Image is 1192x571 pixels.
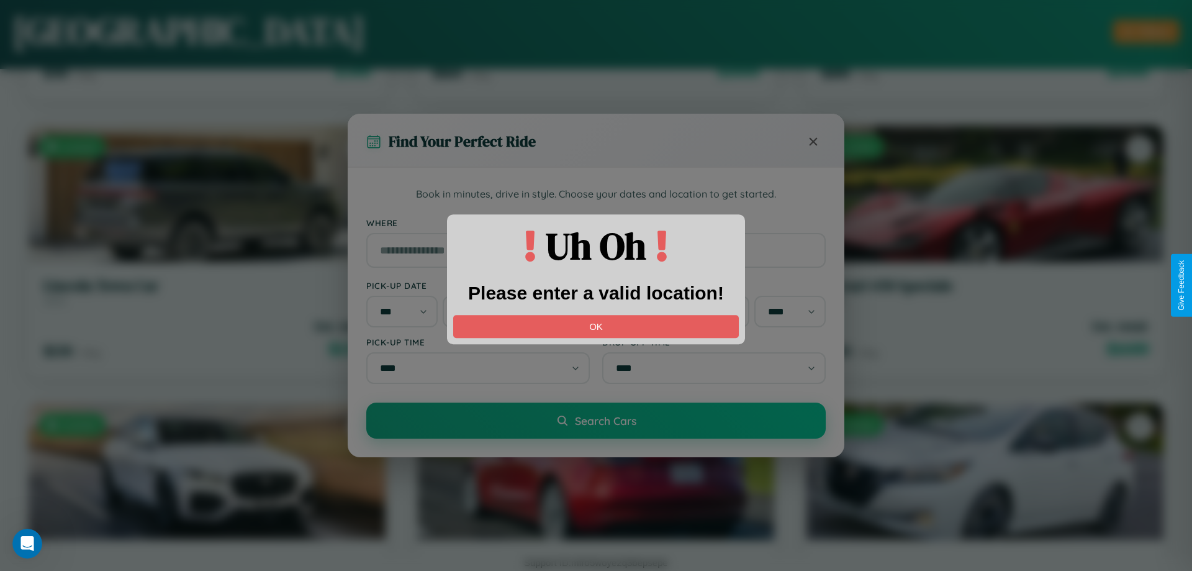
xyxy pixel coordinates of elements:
[366,186,826,203] p: Book in minutes, drive in style. Choose your dates and location to get started.
[366,217,826,228] label: Where
[575,414,636,427] span: Search Cars
[366,337,590,347] label: Pick-up Time
[602,280,826,291] label: Drop-off Date
[602,337,826,347] label: Drop-off Time
[389,131,536,152] h3: Find Your Perfect Ride
[366,280,590,291] label: Pick-up Date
